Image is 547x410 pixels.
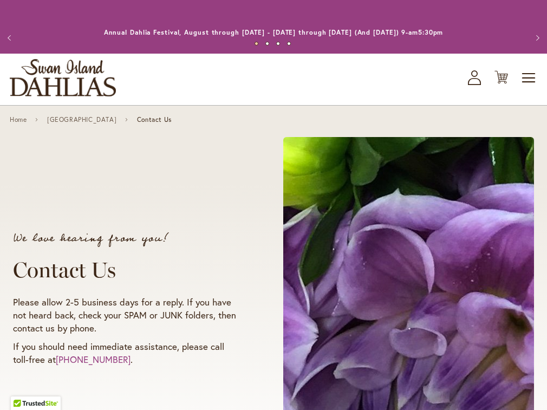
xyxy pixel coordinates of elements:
a: store logo [10,59,116,96]
span: Contact Us [137,116,172,123]
button: 4 of 4 [287,42,291,45]
button: 3 of 4 [276,42,280,45]
button: 2 of 4 [265,42,269,45]
a: [GEOGRAPHIC_DATA] [47,116,116,123]
a: Annual Dahlia Festival, August through [DATE] - [DATE] through [DATE] (And [DATE]) 9-am5:30pm [104,28,444,36]
button: 1 of 4 [255,42,258,45]
p: Please allow 2-5 business days for a reply. If you have not heard back, check your SPAM or JUNK f... [13,296,242,335]
p: If you should need immediate assistance, please call toll-free at . [13,340,242,366]
a: Home [10,116,27,123]
a: [PHONE_NUMBER] [56,353,131,366]
h1: Contact Us [13,257,242,283]
button: Next [525,27,547,49]
p: We love hearing from you! [13,233,242,244]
